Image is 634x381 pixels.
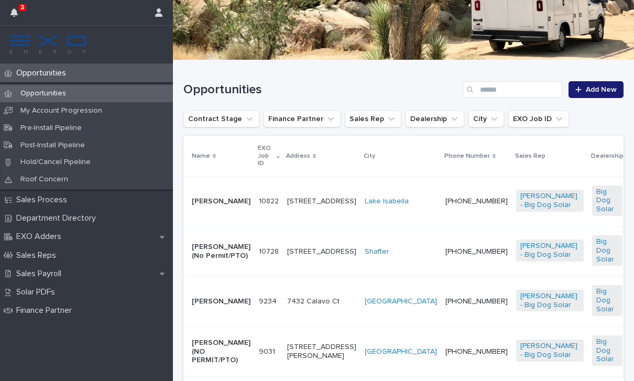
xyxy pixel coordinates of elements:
a: Big Dog Solar [596,188,618,214]
p: Solar PDFs [12,287,63,297]
p: Roof Concern [12,175,76,184]
p: [PERSON_NAME] [192,197,250,206]
p: [STREET_ADDRESS] [287,247,356,256]
a: [PHONE_NUMBER] [445,248,508,255]
a: [PHONE_NUMBER] [445,198,508,205]
h1: Opportunities [183,82,458,97]
p: EXO Adders [12,232,70,242]
div: 3 [10,6,24,25]
p: 3 [20,4,24,11]
p: Department Directory [12,213,104,223]
button: EXO Job ID [508,111,569,127]
p: Pre-Install Pipeline [12,124,90,133]
p: [STREET_ADDRESS][PERSON_NAME] [287,343,356,361]
a: [PERSON_NAME] - Big Dog Solar [520,292,580,310]
a: [PERSON_NAME] - Big Dog Solar [520,342,580,360]
button: Dealership [406,111,464,127]
span: Add New [586,86,617,93]
button: Contract Stage [183,111,259,127]
p: Sales Payroll [12,269,70,279]
a: Big Dog Solar [596,287,618,313]
p: EXO Job ID [258,143,274,169]
p: Opportunities [12,68,74,78]
p: City [364,150,375,162]
button: Finance Partner [264,111,341,127]
a: [PERSON_NAME] - Big Dog Solar [520,242,580,259]
a: Big Dog Solar [596,237,618,264]
a: [GEOGRAPHIC_DATA] [365,347,437,356]
p: [PERSON_NAME] (NO PERMIT/PTO) [192,339,250,365]
p: Sales Process [12,195,75,205]
a: Shafter [365,247,389,256]
p: Hold/Cancel Pipeline [12,158,99,167]
button: City [468,111,504,127]
p: 10728 [259,245,281,256]
a: Lake Isabella [365,197,409,206]
p: Address [286,150,310,162]
a: Big Dog Solar [596,338,618,364]
a: [PERSON_NAME] - Big Dog Solar [520,192,580,210]
p: Phone Number [444,150,490,162]
a: [GEOGRAPHIC_DATA] [365,297,437,306]
p: Dealership [591,150,624,162]
p: [PERSON_NAME] [192,297,250,306]
p: Post-Install Pipeline [12,141,93,150]
a: Add New [569,81,624,98]
p: [STREET_ADDRESS] [287,197,356,206]
input: Search [463,81,562,98]
p: 7432 Calavo Ct [287,297,356,306]
a: [PHONE_NUMBER] [445,348,508,355]
p: Finance Partner [12,306,80,315]
p: Sales Reps [12,251,64,260]
img: FKS5r6ZBThi8E5hshIGi [8,34,88,55]
p: 9031 [259,345,277,356]
p: Sales Rep [515,150,545,162]
a: [PHONE_NUMBER] [445,298,508,305]
p: Opportunities [12,89,74,98]
p: 9234 [259,295,279,306]
p: [PERSON_NAME] (No Permit/PTO) [192,243,250,260]
p: Name [192,150,210,162]
p: 10822 [259,195,281,206]
p: My Account Progression [12,106,111,115]
button: Sales Rep [345,111,401,127]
